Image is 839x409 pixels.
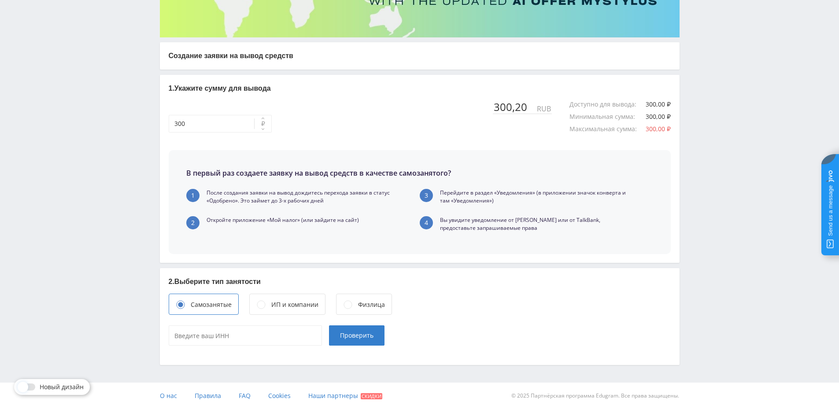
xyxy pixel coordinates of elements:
p: После создания заявки на вывод дождитесь перехода заявки в статус «Одобрено». Это займет до 3-х р... [207,189,402,205]
div: Минимальная сумма : [569,113,644,120]
div: 1 [186,189,200,202]
p: Создание заявки на вывод средств [169,51,671,61]
div: Доступно для вывода : [569,101,645,108]
div: ИП и компании [271,300,318,310]
div: 300,00 ₽ [646,113,671,120]
span: О нас [160,391,177,400]
span: Новый дизайн [40,383,84,391]
a: Cookies [268,383,291,409]
a: FAQ [239,383,251,409]
p: 1. Укажите сумму для вывода [169,84,671,93]
p: В первый раз создаете заявку на вывод средств в качестве самозанятого? [186,168,451,178]
input: Введите ваш ИНН [169,325,322,346]
div: Самозанятые [191,300,232,310]
span: Наши партнеры [308,391,358,400]
button: ₽ [254,115,272,133]
div: RUB [536,105,552,113]
div: Максимальная сумма : [569,125,646,133]
span: 300,00 ₽ [646,125,671,133]
div: 300,20 [493,101,536,113]
span: Скидки [361,393,382,399]
span: Cookies [268,391,291,400]
div: Физлица [358,300,385,310]
div: © 2025 Партнёрская программа Edugram. Все права защищены. [424,383,679,409]
button: Проверить [329,325,384,346]
p: Перейдите в раздел «Уведомления» (в приложении значок конверта и там «Уведомления») [440,189,636,205]
p: Откройте приложение «Мой налог» (или зайдите на сайт) [207,216,359,224]
span: Правила [195,391,221,400]
div: 2 [186,216,200,229]
span: FAQ [239,391,251,400]
a: Наши партнеры Скидки [308,383,382,409]
p: 2. Выберите тип занятости [169,277,671,287]
div: 4 [420,216,433,229]
p: Вы увидите уведомление от [PERSON_NAME] или от TalkBank, предоставьте запрашиваемые права [440,216,636,232]
span: Проверить [340,332,373,339]
a: О нас [160,383,177,409]
a: Правила [195,383,221,409]
div: 300,00 ₽ [646,101,671,108]
div: 3 [420,189,433,202]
